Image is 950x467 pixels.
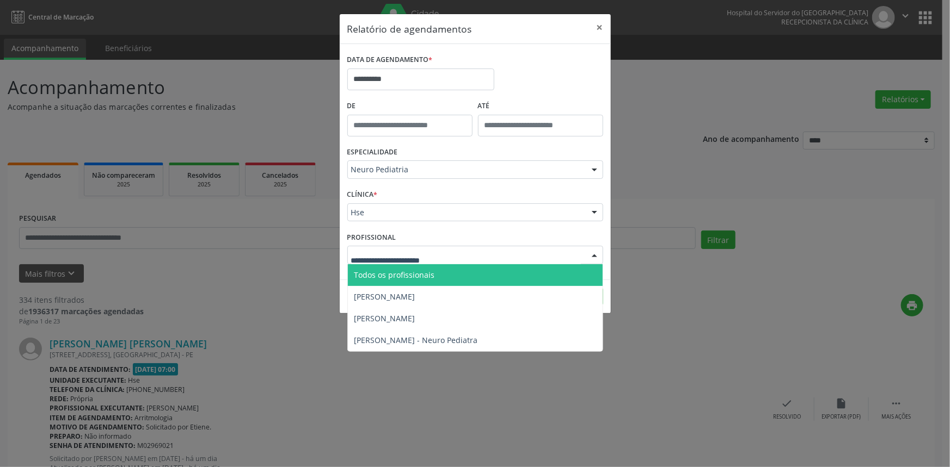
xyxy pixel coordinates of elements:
label: De [347,98,473,115]
span: Hse [351,207,581,218]
span: [PERSON_NAME] [354,291,415,302]
label: DATA DE AGENDAMENTO [347,52,433,69]
h5: Relatório de agendamentos [347,22,472,36]
button: Close [589,14,611,41]
span: [PERSON_NAME] [354,313,415,323]
span: [PERSON_NAME] - Neuro Pediatra [354,335,478,345]
label: ESPECIALIDADE [347,144,398,161]
label: ATÉ [478,98,603,115]
label: PROFISSIONAL [347,229,396,246]
span: Todos os profissionais [354,270,435,280]
label: CLÍNICA [347,186,378,203]
span: Neuro Pediatria [351,164,581,175]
